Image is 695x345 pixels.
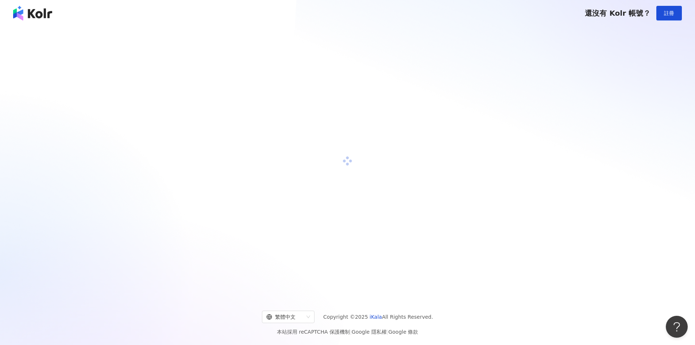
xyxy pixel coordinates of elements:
[656,6,682,20] button: 註冊
[323,313,433,321] span: Copyright © 2025 All Rights Reserved.
[387,329,389,335] span: |
[277,327,418,336] span: 本站採用 reCAPTCHA 保護機制
[352,329,387,335] a: Google 隱私權
[13,6,52,20] img: logo
[585,9,650,18] span: 還沒有 Kolr 帳號？
[388,329,418,335] a: Google 條款
[664,10,674,16] span: 註冊
[350,329,352,335] span: |
[666,316,688,338] iframe: Help Scout Beacon - Open
[266,311,304,323] div: 繁體中文
[370,314,382,320] a: iKala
